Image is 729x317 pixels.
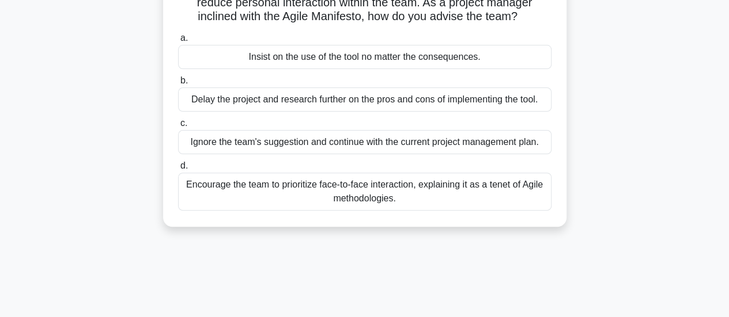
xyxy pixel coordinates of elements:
span: b. [180,75,188,85]
div: Delay the project and research further on the pros and cons of implementing the tool. [178,87,552,112]
div: Insist on the use of the tool no matter the consequences. [178,45,552,69]
div: Ignore the team's suggestion and continue with the current project management plan. [178,130,552,154]
span: a. [180,33,188,43]
div: Encourage the team to prioritize face-to-face interaction, explaining it as a tenet of Agile meth... [178,173,552,211]
span: c. [180,118,187,128]
span: d. [180,161,188,170]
